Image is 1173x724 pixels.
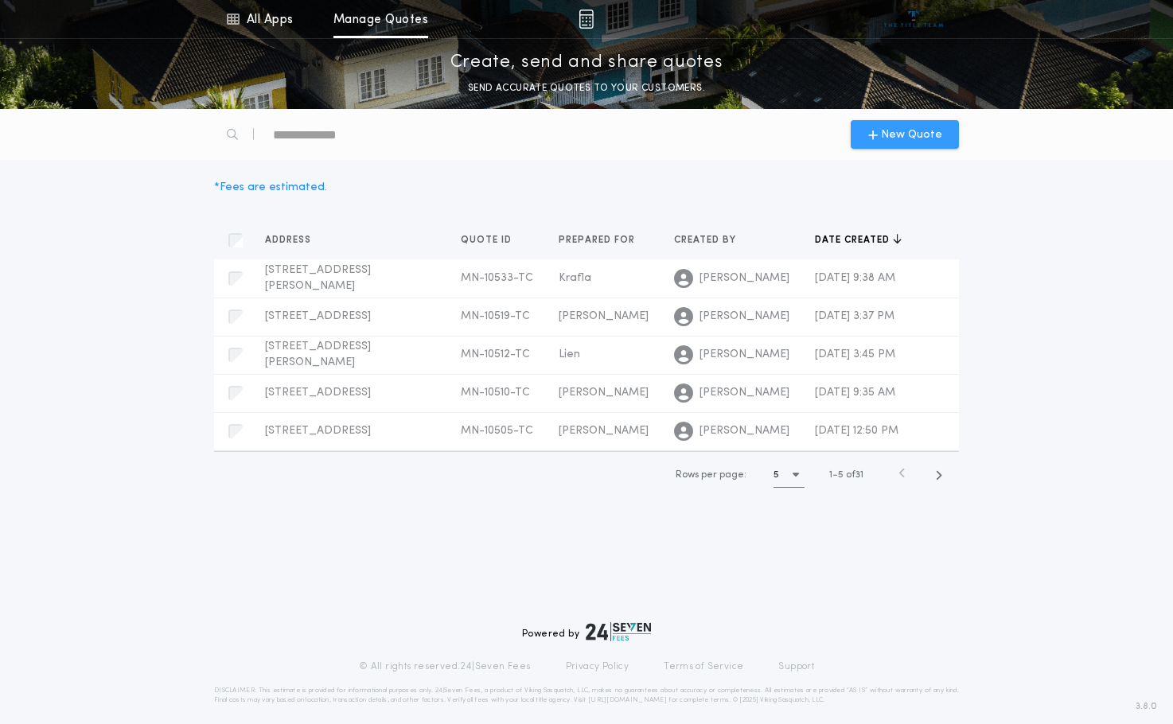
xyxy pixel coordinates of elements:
[579,10,594,29] img: img
[700,385,789,401] span: [PERSON_NAME]
[265,387,371,399] span: [STREET_ADDRESS]
[265,310,371,322] span: [STREET_ADDRESS]
[829,470,832,480] span: 1
[664,660,743,673] a: Terms of Service
[881,127,942,143] span: New Quote
[851,120,959,149] button: New Quote
[586,622,651,641] img: logo
[815,310,894,322] span: [DATE] 3:37 PM
[461,234,515,247] span: Quote ID
[774,467,779,483] h1: 5
[674,232,748,248] button: Created by
[778,660,814,673] a: Support
[265,341,371,368] span: [STREET_ADDRESS][PERSON_NAME]
[700,271,789,286] span: [PERSON_NAME]
[1136,699,1157,714] span: 3.8.0
[214,179,327,196] div: * Fees are estimated.
[468,80,705,96] p: SEND ACCURATE QUOTES TO YOUR CUSTOMERS.
[461,310,530,322] span: MN-10519-TC
[815,348,895,360] span: [DATE] 3:45 PM
[265,425,371,437] span: [STREET_ADDRESS]
[559,234,638,247] span: Prepared for
[774,462,805,488] button: 5
[214,686,959,705] p: DISCLAIMER: This estimate is provided for informational purposes only. 24|Seven Fees, a product o...
[265,232,323,248] button: Address
[461,272,533,284] span: MN-10533-TC
[566,660,629,673] a: Privacy Policy
[461,387,530,399] span: MN-10510-TC
[559,387,649,399] span: [PERSON_NAME]
[559,348,580,360] span: Lien
[461,348,530,360] span: MN-10512-TC
[838,470,844,480] span: 5
[846,468,863,482] span: of 31
[522,622,651,641] div: Powered by
[676,470,746,480] span: Rows per page:
[815,234,893,247] span: Date created
[588,697,667,703] a: [URL][DOMAIN_NAME]
[815,272,895,284] span: [DATE] 9:38 AM
[700,309,789,325] span: [PERSON_NAME]
[461,425,533,437] span: MN-10505-TC
[815,387,895,399] span: [DATE] 9:35 AM
[265,264,371,292] span: [STREET_ADDRESS][PERSON_NAME]
[559,272,591,284] span: Krafla
[815,232,902,248] button: Date created
[674,234,739,247] span: Created by
[265,234,314,247] span: Address
[559,425,649,437] span: [PERSON_NAME]
[815,425,898,437] span: [DATE] 12:50 PM
[461,232,524,248] button: Quote ID
[559,310,649,322] span: [PERSON_NAME]
[884,11,944,27] img: vs-icon
[359,660,531,673] p: © All rights reserved. 24|Seven Fees
[700,423,789,439] span: [PERSON_NAME]
[700,347,789,363] span: [PERSON_NAME]
[450,50,723,76] p: Create, send and share quotes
